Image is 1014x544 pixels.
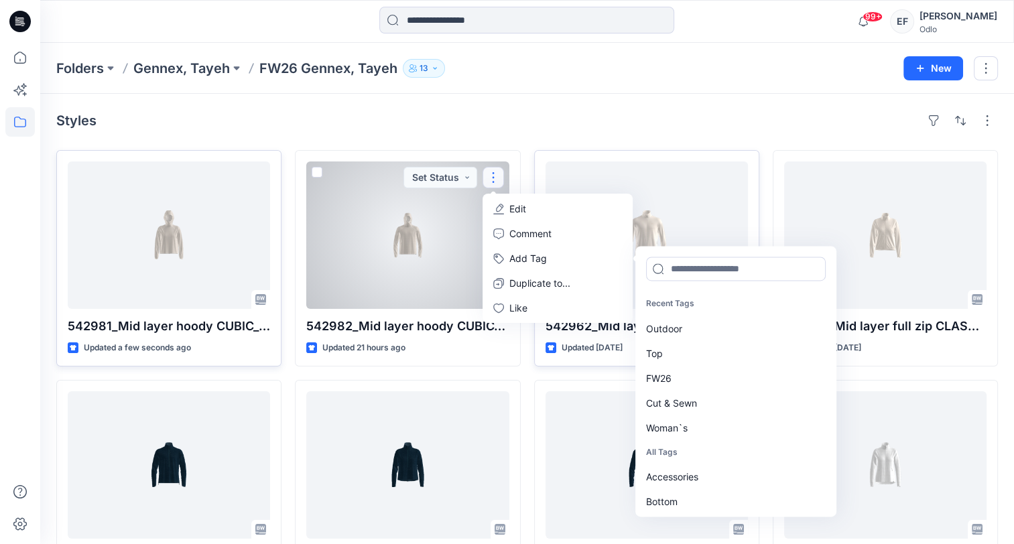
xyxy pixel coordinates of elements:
[68,317,270,336] p: 542981_Mid layer hoody CUBIC_SMS_3D
[306,391,509,539] a: 542951_Mid layer 1-2 zip GRID FLEECE_SMS_3D
[420,61,428,76] p: 13
[638,440,831,465] p: All Tags
[784,391,987,539] a: 542941_Mid layer full zip GRID FLEECE_SMS_3D
[485,246,630,271] button: Add Tag
[562,341,623,355] p: Updated [DATE]
[56,59,104,78] a: Folders
[920,8,997,24] div: [PERSON_NAME]
[509,226,552,241] p: Comment
[638,391,831,415] div: Cut & Sewn
[403,59,445,78] button: 13
[485,196,630,221] a: Edit
[784,317,987,336] p: 542961_Mid layer full zip CLASSIC FLEECE_SMS_3D
[509,301,527,315] p: Like
[56,113,97,129] h4: Styles
[509,276,570,290] p: Duplicate to...
[638,366,831,391] div: FW26
[306,161,509,309] a: 542982_Mid layer hoody CUBIC_SMS_3D
[638,490,831,515] div: Bottom
[638,316,831,341] div: Outdoor
[784,161,987,309] a: 542961_Mid layer full zip CLASSIC FLEECE_SMS_3D
[133,59,230,78] a: Gennex, Tayeh
[84,341,191,355] p: Updated a few seconds ago
[546,391,748,539] a: 542942_Mid layer full zip GRID FLEECE_SMS_3D
[546,161,748,309] a: 542962_Mid layer full zip CLASSIC FLEECE_SMS_3D
[920,24,997,34] div: Odlo
[68,391,270,539] a: 542952_Mid layer 1-2 zip GRID FLEECE_SMS_3D
[903,56,963,80] button: New
[322,341,405,355] p: Updated 21 hours ago
[638,341,831,366] div: Top
[259,59,397,78] p: FW26 Gennex, Tayeh
[68,161,270,309] a: 542981_Mid layer hoody CUBIC_SMS_3D
[638,465,831,490] div: Accessories
[638,291,831,316] p: Recent Tags
[638,415,831,440] div: Woman`s
[863,11,883,22] span: 99+
[509,202,526,216] p: Edit
[546,317,748,336] p: 542962_Mid layer full zip CLASSIC FLEECE_SMS_3D
[306,317,509,336] p: 542982_Mid layer hoody CUBIC_SMS_3D
[890,9,914,33] div: EF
